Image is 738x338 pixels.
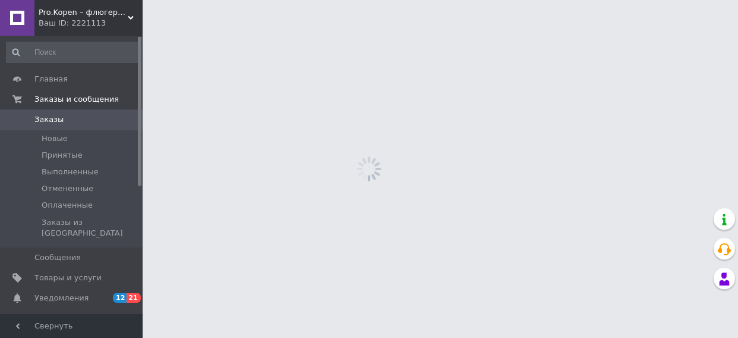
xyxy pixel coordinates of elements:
span: Заказы [34,114,64,125]
span: Товары и услуги [34,273,102,283]
span: Заказы и сообщения [34,94,119,105]
span: Главная [34,74,68,84]
span: Pro.Kopen – флюгеры и металлический декор. [39,7,128,18]
span: Показатели работы компании [34,313,110,334]
span: Оплаченные [42,200,93,211]
span: 12 [113,293,127,303]
span: 21 [127,293,140,303]
span: Уведомления [34,293,89,303]
span: Отмененные [42,183,93,194]
span: Новые [42,133,68,144]
span: Сообщения [34,252,81,263]
input: Поиск [6,42,140,63]
span: Заказы из [GEOGRAPHIC_DATA] [42,217,138,239]
span: Выполненные [42,167,99,177]
div: Ваш ID: 2221113 [39,18,143,29]
span: Принятые [42,150,83,161]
